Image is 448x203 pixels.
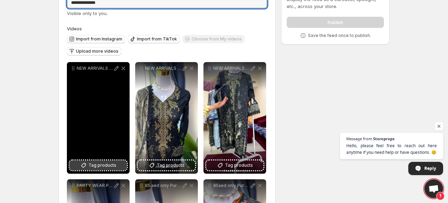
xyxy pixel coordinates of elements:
button: Import from TikTok [128,35,180,43]
span: Videos [67,26,82,31]
span: Storeprops [373,137,394,141]
button: Tag products [138,160,195,170]
p: PARTY WEAR Pure quality rich colors ready to wear In response to the love and interest weve recei... [77,183,113,188]
div: NEW ARRIVALS Pure quality rich colors ready to wear In response to the love and interest weve rec... [203,62,266,174]
span: 1 [436,192,445,200]
p: NEW ARRIVALS Pure quality rich colors ready to wear In response to the love and interest weve rec... [145,66,181,71]
p: NEW ARRIVALS Pure quality rich colors ready to wear In response to the love and interest weve rec... [77,66,113,71]
span: Import from TikTok [137,36,177,42]
div: NEW ARRIVALS Pure quality rich colors ready to wear In response to the love and interest weve rec... [135,62,198,174]
span: Hello, please feel free to reach out here anytime if you need help or have questions. 😊 [346,142,437,156]
a: Open chat [424,179,443,198]
span: Message from [346,137,372,141]
span: Tag products [157,162,185,169]
p: 85aed only Pure quality rich colors ready to wear In response to the love and interest weve recei... [213,183,249,188]
button: Tag products [206,160,263,170]
p: Save the feed once to publish. [308,33,371,38]
div: NEW ARRIVALS Pure quality rich colors ready to wear In response to the love and interest weve rec... [67,62,130,174]
span: Tag products [225,162,253,169]
span: Visible only to you. [67,10,108,16]
button: Import from Instagram [67,35,125,43]
button: Tag products [70,160,127,170]
p: 85 aed only Pure quality rich colors ready to wear In response to the love and interest weve rece... [145,183,181,188]
span: Import from Instagram [76,36,122,42]
span: Reply [424,162,436,174]
p: NEW ARRIVALS Pure quality rich colors ready to wear In response to the love and interest weve rec... [213,66,249,71]
span: Tag products [88,162,116,169]
span: Upload more videos [76,48,118,54]
button: Upload more videos [67,47,121,55]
